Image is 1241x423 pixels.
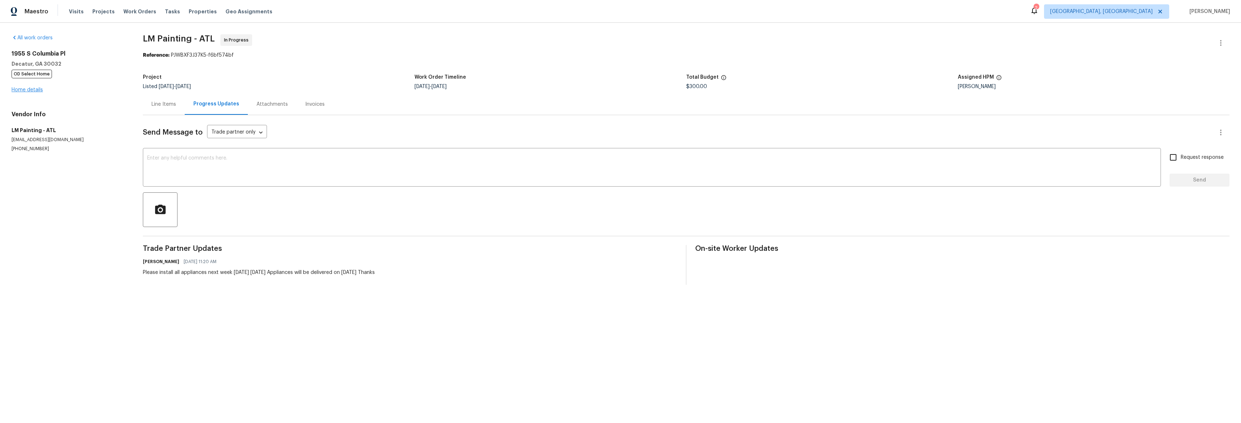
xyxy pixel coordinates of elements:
b: Reference: [143,53,170,58]
p: [EMAIL_ADDRESS][DOMAIN_NAME] [12,137,126,143]
span: [DATE] [176,84,191,89]
span: [PERSON_NAME] [1187,8,1230,15]
span: Geo Assignments [225,8,272,15]
span: [DATE] 11:20 AM [184,258,216,265]
span: [DATE] [415,84,430,89]
p: [PHONE_NUMBER] [12,146,126,152]
h5: Decatur, GA 30032 [12,60,126,67]
h6: [PERSON_NAME] [143,258,179,265]
a: Home details [12,87,43,92]
span: - [415,84,447,89]
span: [DATE] [159,84,174,89]
span: The total cost of line items that have been proposed by Opendoor. This sum includes line items th... [721,75,727,84]
span: In Progress [224,36,251,44]
span: [DATE] [431,84,447,89]
span: - [159,84,191,89]
h2: 1955 S Columbia Pl [12,50,126,57]
span: LM Painting - ATL [143,34,215,43]
span: Send Message to [143,129,203,136]
div: PJWBXF3J37K5-f6bf574bf [143,52,1229,59]
div: Line Items [152,101,176,108]
span: Projects [92,8,115,15]
h5: Project [143,75,162,80]
div: [PERSON_NAME] [958,84,1229,89]
span: Listed [143,84,191,89]
h5: Total Budget [686,75,719,80]
span: The hpm assigned to this work order. [996,75,1002,84]
span: Tasks [165,9,180,14]
div: Trade partner only [207,127,267,139]
span: $300.00 [686,84,707,89]
span: OD Select Home [12,70,52,78]
span: Request response [1181,154,1224,161]
a: All work orders [12,35,53,40]
h4: Vendor Info [12,111,126,118]
div: Attachments [256,101,288,108]
span: Properties [189,8,217,15]
span: On-site Worker Updates [695,245,1229,252]
span: Visits [69,8,84,15]
h5: LM Painting - ATL [12,127,126,134]
span: Maestro [25,8,48,15]
span: Work Orders [123,8,156,15]
h5: Work Order Timeline [415,75,466,80]
span: Trade Partner Updates [143,245,677,252]
div: Progress Updates [193,100,239,108]
span: [GEOGRAPHIC_DATA], [GEOGRAPHIC_DATA] [1050,8,1153,15]
div: Please install all appliances next week [DATE] [DATE] Appliances will be delivered on [DATE] Thanks [143,269,375,276]
div: Invoices [305,101,325,108]
div: 2 [1034,4,1039,12]
h5: Assigned HPM [958,75,994,80]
